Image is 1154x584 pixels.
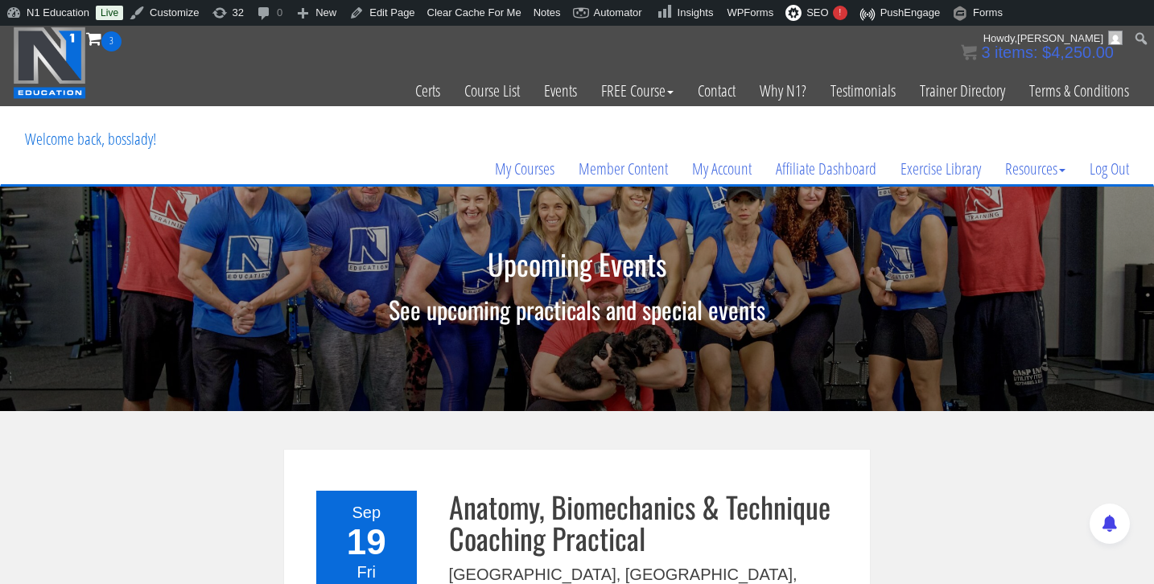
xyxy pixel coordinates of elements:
[995,43,1037,61] span: items:
[1017,32,1103,44] span: [PERSON_NAME]
[686,51,748,130] a: Contact
[326,560,407,584] div: Fri
[748,51,818,130] a: Why N1?
[449,491,847,554] h3: Anatomy, Biomechanics & Technique Coaching Practical
[86,27,122,49] a: 3
[589,51,686,130] a: FREE Course
[101,31,122,51] span: 3
[680,130,764,208] a: My Account
[1017,51,1141,130] a: Terms & Conditions
[678,6,714,19] span: Insights
[452,51,532,130] a: Course List
[1042,43,1114,61] bdi: 4,250.00
[326,524,407,560] div: 19
[764,130,888,208] a: Affiliate Dashboard
[96,6,123,20] a: Live
[888,130,993,208] a: Exercise Library
[282,248,872,280] h1: Upcoming Events
[818,51,908,130] a: Testimonials
[833,6,847,20] div: !
[1078,130,1141,208] a: Log Out
[483,130,567,208] a: My Courses
[274,296,880,323] h2: See upcoming practicals and special events
[326,500,407,524] div: Sep
[532,51,589,130] a: Events
[993,130,1078,208] a: Resources
[981,43,990,61] span: 3
[13,27,86,99] img: n1-education
[908,51,1017,130] a: Trainer Directory
[1042,43,1051,61] span: $
[13,107,168,171] p: Welcome back, bosslady!
[567,130,680,208] a: Member Content
[978,26,1129,51] a: Howdy,
[806,6,828,19] span: SEO
[961,43,1114,61] a: 3 items: $4,250.00
[961,44,977,60] img: icon11.png
[403,51,452,130] a: Certs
